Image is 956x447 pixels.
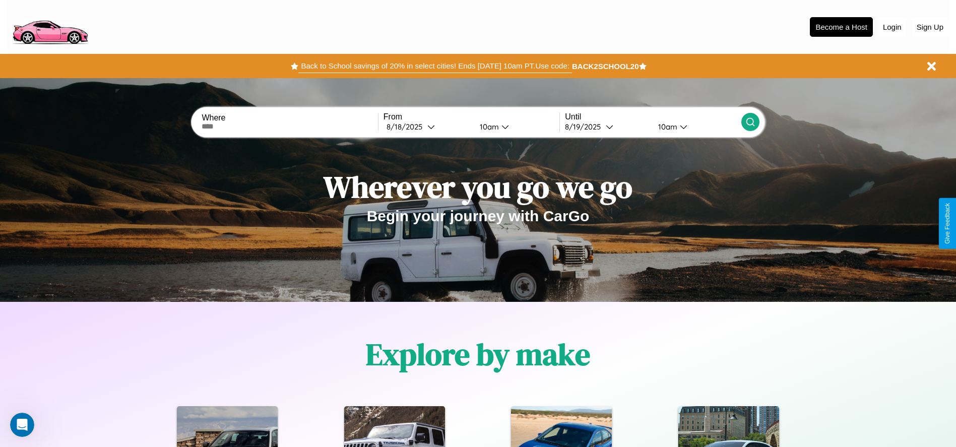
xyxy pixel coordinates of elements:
[202,113,377,122] label: Where
[366,334,590,375] h1: Explore by make
[565,122,606,132] div: 8 / 19 / 2025
[472,121,560,132] button: 10am
[384,112,559,121] label: From
[475,122,501,132] div: 10am
[653,122,680,132] div: 10am
[878,18,907,36] button: Login
[572,62,639,71] b: BACK2SCHOOL20
[912,18,948,36] button: Sign Up
[565,112,741,121] label: Until
[10,413,34,437] iframe: Intercom live chat
[387,122,427,132] div: 8 / 18 / 2025
[298,59,571,73] button: Back to School savings of 20% in select cities! Ends [DATE] 10am PT.Use code:
[810,17,873,37] button: Become a Host
[384,121,472,132] button: 8/18/2025
[650,121,741,132] button: 10am
[8,5,92,47] img: logo
[944,203,951,244] div: Give Feedback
